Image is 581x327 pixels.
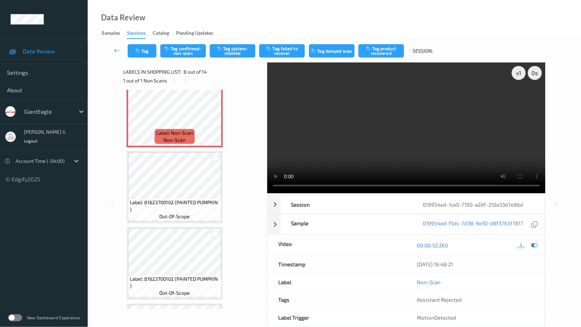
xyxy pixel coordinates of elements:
[102,28,127,38] a: Samples
[268,255,407,273] div: Timestamp
[417,242,448,249] a: 00:00:52.260
[101,14,145,21] div: Data Review
[268,309,407,327] div: Label Trigger
[160,44,206,58] button: Tag confirmed-non-scan
[130,199,220,213] span: Label: 81623700102 (PAINTED PUMPKIN )
[153,29,169,38] div: Catalog
[417,297,462,303] span: Assistant Rejected
[127,29,146,39] div: Sessions
[123,76,262,85] div: 1 out of 1 Non Scans
[417,261,534,268] div: [DATE] 19:48:21
[102,29,120,38] div: Samples
[417,279,441,286] a: Non-Scan
[176,28,220,38] a: Pending Updates
[413,196,545,213] div: 019954ed-1ce0-7190-a2df-210a33d7e9bd
[183,68,207,75] span: 8 out of 14
[153,28,176,38] a: Catalog
[128,44,156,58] button: Tag
[268,195,545,214] div: Session019954ed-1ce0-7190-a2df-210a33d7e9bd
[156,129,193,136] span: Label: Non-Scan
[423,220,523,229] a: 019954ed-f5dc-7d38-9e30-d8f376317817
[512,66,526,80] div: x 1
[176,29,213,38] div: Pending Updates
[281,214,413,234] div: Sample
[123,68,181,75] span: Labels in shopping list:
[268,291,407,309] div: Tags
[160,289,190,296] span: out-of-scope
[309,44,355,58] button: Tag delayed scan
[130,275,220,289] span: Label: 81623700102 (PAINTED PUMPKIN )
[528,66,542,80] div: 0 s
[406,309,545,327] div: MotionDetected
[127,28,153,39] a: Sessions
[268,214,545,235] div: Sample019954ed-f5dc-7d38-9e30-d8f376317817
[268,235,407,255] div: Video
[268,273,407,291] div: Label
[210,44,255,58] button: Tag system-mistake
[160,213,190,220] span: out-of-scope
[413,47,433,54] span: Session:
[359,44,404,58] button: Tag product recovered
[164,136,186,144] span: non-scan
[281,196,413,213] div: Session
[259,44,305,58] button: Tag failed to recover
